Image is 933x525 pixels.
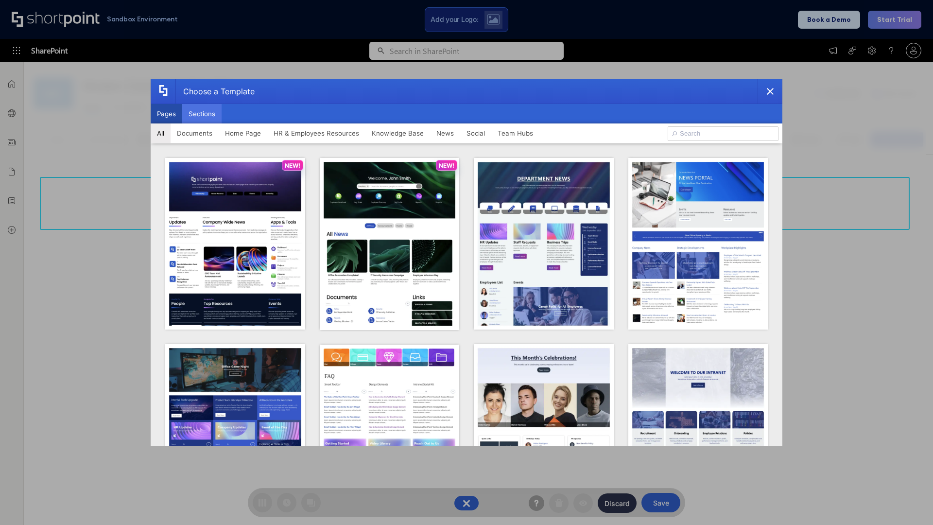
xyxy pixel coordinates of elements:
button: Social [460,123,491,143]
button: Documents [171,123,219,143]
button: Sections [182,104,222,123]
button: Knowledge Base [365,123,430,143]
input: Search [668,126,778,141]
button: HR & Employees Resources [267,123,365,143]
p: NEW! [285,162,300,169]
p: NEW! [439,162,454,169]
button: Team Hubs [491,123,539,143]
div: template selector [151,79,782,446]
button: News [430,123,460,143]
div: Choose a Template [175,79,255,104]
button: All [151,123,171,143]
button: Home Page [219,123,267,143]
button: Pages [151,104,182,123]
iframe: Chat Widget [884,478,933,525]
